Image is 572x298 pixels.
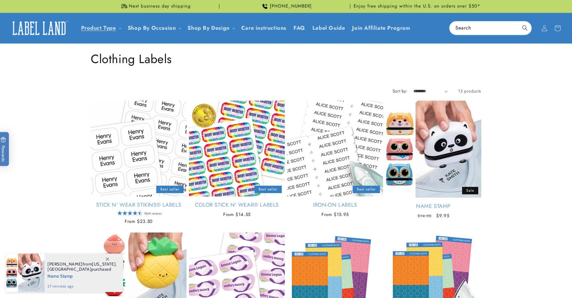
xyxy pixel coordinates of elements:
[92,261,116,267] span: [US_STATE]
[78,21,124,35] summary: Product Type
[184,21,237,35] summary: Shop By Design
[312,25,345,32] span: Label Guide
[91,51,481,67] h1: Clothing Labels
[9,19,69,38] img: Label Land
[458,88,481,94] span: 13 products
[0,137,6,162] span: Rewards
[47,266,91,272] span: [GEOGRAPHIC_DATA]
[354,3,480,9] span: Enjoy free shipping within the U.S. on orders over $50*
[270,3,312,9] span: [PHONE_NUMBER]
[91,202,187,208] a: Stick N' Wear Stikins® Labels
[47,261,83,267] span: [PERSON_NAME]
[348,21,414,35] a: Join Affiliate Program
[309,21,349,35] a: Label Guide
[81,24,116,32] a: Product Type
[287,202,383,208] a: Iron-On Labels
[241,25,286,32] span: Care instructions
[124,21,184,35] summary: Shop By Occasion
[393,88,407,94] label: Sort by:
[128,25,176,32] span: Shop By Occasion
[352,25,410,32] span: Join Affiliate Program
[129,3,191,9] span: Next business day shipping
[385,203,481,210] a: Name Stamp
[187,24,229,32] a: Shop By Design
[290,21,309,35] a: FAQ
[189,202,285,208] a: Color Stick N' Wear® Labels
[518,21,531,35] button: Search
[238,21,290,35] a: Care instructions
[47,262,117,272] span: from , purchased
[294,25,305,32] span: FAQ
[7,17,71,40] a: Label Land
